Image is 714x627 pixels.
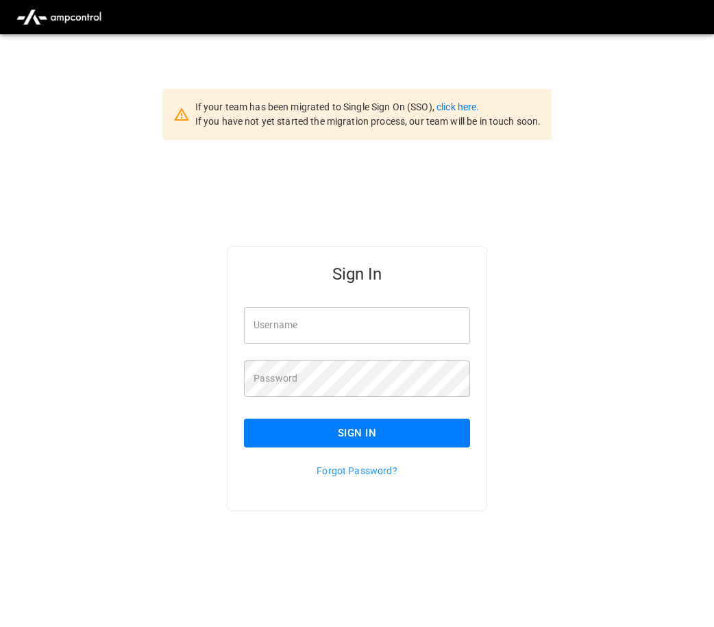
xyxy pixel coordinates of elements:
[436,101,479,112] a: click here.
[244,464,470,478] p: Forgot Password?
[195,116,541,127] span: If you have not yet started the migration process, our team will be in touch soon.
[195,101,436,112] span: If your team has been migrated to Single Sign On (SSO),
[244,419,470,447] button: Sign In
[11,4,107,30] img: ampcontrol.io logo
[244,263,470,285] h5: Sign In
